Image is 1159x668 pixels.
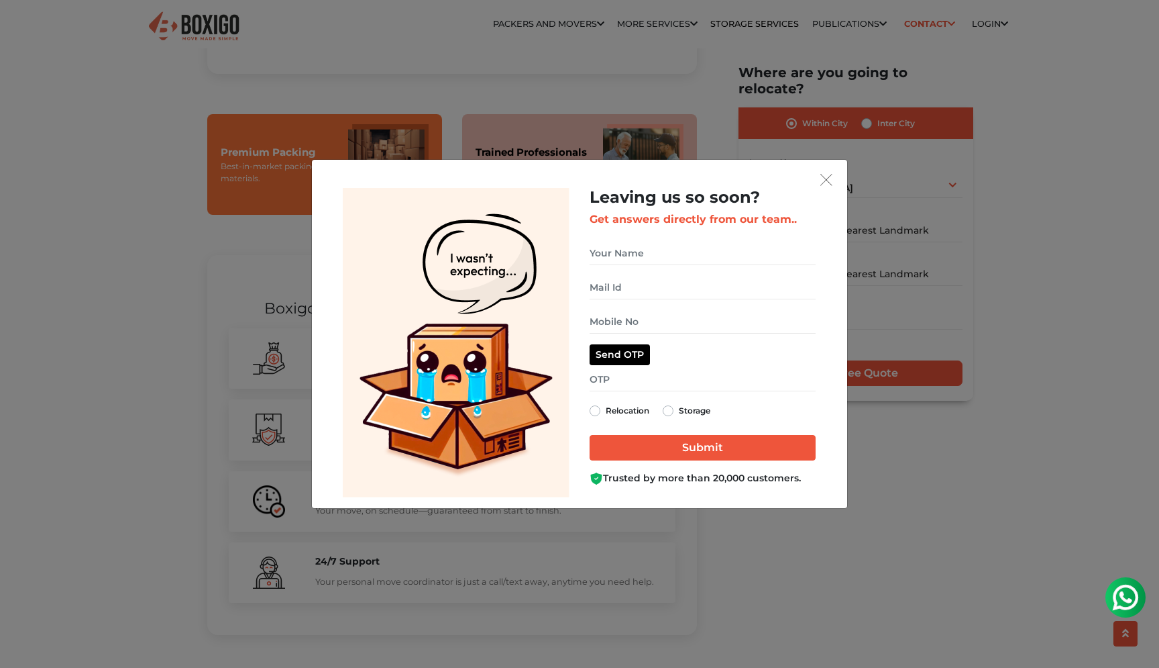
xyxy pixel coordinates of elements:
img: Lead Welcome Image [343,188,569,497]
h3: Get answers directly from our team.. [590,213,816,226]
h2: Leaving us so soon? [590,188,816,207]
img: whatsapp-icon.svg [13,13,40,40]
input: Submit [590,435,816,461]
div: Trusted by more than 20,000 customers. [590,471,816,485]
input: OTP [590,368,816,391]
img: exit [820,174,832,186]
input: Your Name [590,242,816,265]
button: Send OTP [590,344,650,365]
input: Mail Id [590,276,816,299]
label: Relocation [606,403,649,419]
label: Storage [679,403,710,419]
img: Boxigo Customer Shield [590,472,603,485]
input: Mobile No [590,310,816,334]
